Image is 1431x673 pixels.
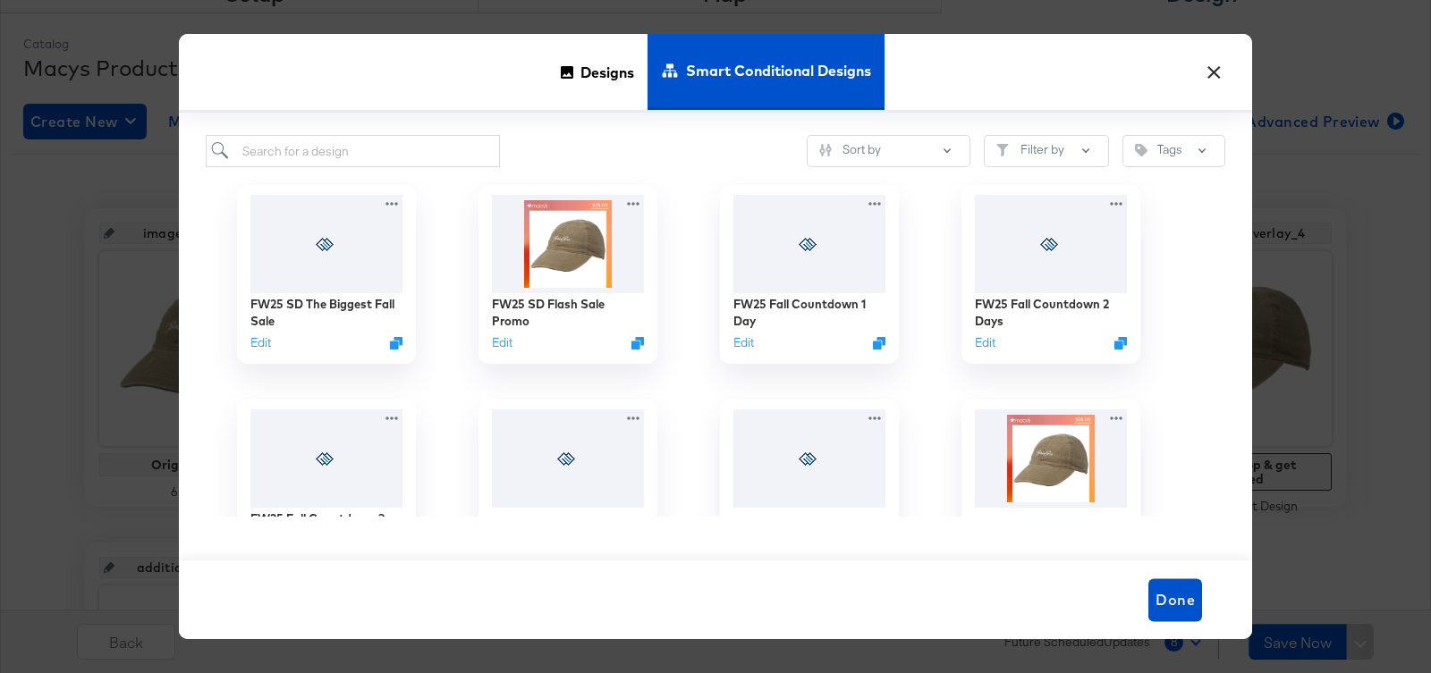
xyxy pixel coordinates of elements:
[1198,52,1230,84] button: ×
[975,335,995,352] button: Edit
[961,185,1140,364] div: FW25 Fall Countdown 2 DaysEditDuplicate
[975,409,1127,508] img: tQwg391egKWW_JSaQwptqw.jpg
[1122,135,1225,167] button: TagTags
[733,335,754,352] button: Edit
[250,510,402,543] div: FW25 Fall Countdown 3 Days
[873,337,885,349] svg: Duplicate
[807,135,970,167] button: SlidersSort by
[492,195,644,293] img: tQwg391egKWW_JSaQwptqw.jpg
[580,32,634,111] span: Designs
[1156,587,1195,612] span: Done
[733,515,842,532] div: F25 SD ODS SMBD
[720,400,899,578] div: F25 SD ODS SMBD
[720,185,899,364] div: FW25 Fall Countdown 1 DayEditDuplicate
[237,185,416,364] div: FW25 SD The Biggest Fall SaleEditDuplicate
[1135,144,1147,156] svg: Tag
[492,515,616,532] div: FW25 SD Fall VIP Sale
[492,296,644,329] div: FW25 SD Flash Sale Promo
[250,335,271,352] button: Edit
[984,135,1109,167] button: FilterFilter by
[975,296,1127,329] div: FW25 Fall Countdown 2 Days
[206,135,500,168] input: Search for a design
[250,296,402,329] div: FW25 SD The Biggest Fall Sale
[478,400,657,578] div: FW25 SD Fall VIP Sale
[961,400,1140,578] div: FW25 SD Flash Sale No VA
[996,144,1009,156] svg: Filter
[492,335,512,352] button: Edit
[1148,578,1202,621] button: Done
[686,31,871,110] span: Smart Conditional Designs
[390,337,402,349] svg: Duplicate
[1114,337,1127,349] svg: Duplicate
[631,337,644,349] svg: Duplicate
[478,185,657,364] div: FW25 SD Flash Sale PromoEditDuplicate
[975,515,1125,532] div: FW25 SD Flash Sale No VA
[733,296,885,329] div: FW25 Fall Countdown 1 Day
[237,400,416,578] div: FW25 Fall Countdown 3 Days
[819,144,832,156] svg: Sliders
